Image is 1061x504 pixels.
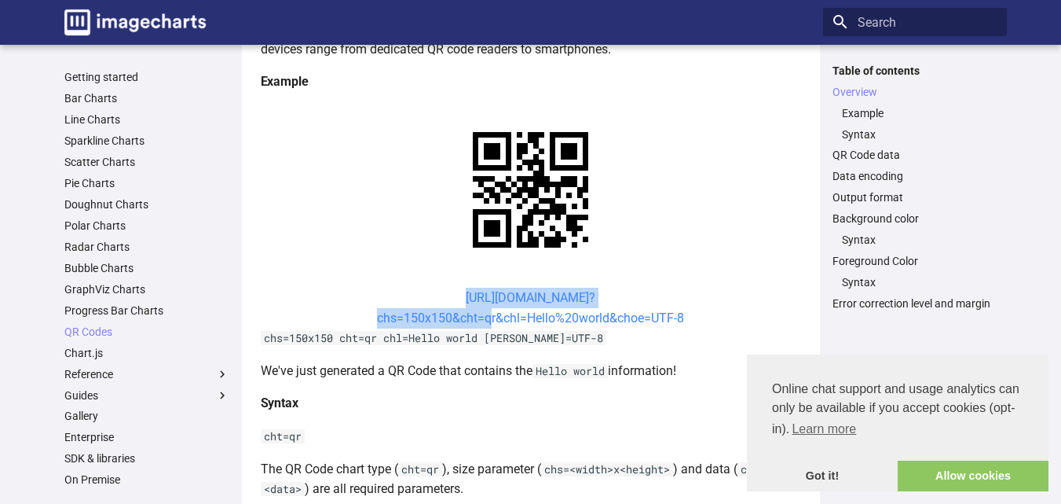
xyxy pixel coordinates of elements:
a: QR Codes [64,325,229,339]
code: chs=<width>x<height> [541,462,673,476]
code: cht=qr [398,462,442,476]
img: chart [445,105,616,275]
h4: Syntax [261,393,801,414]
a: Image-Charts documentation [58,3,212,42]
a: Radar Charts [64,240,229,254]
a: Pie Charts [64,176,229,190]
a: Getting started [64,70,229,84]
a: Syntax [842,233,997,247]
a: On Premise [64,473,229,487]
h4: Example [261,72,801,92]
a: QR Code data [832,148,997,162]
span: Online chat support and usage analytics can only be available if you accept cookies (opt-in). [772,380,1023,441]
nav: Background color [832,233,997,247]
div: cookieconsent [747,355,1048,491]
a: Bubble Charts [64,261,229,275]
a: Polar Charts [64,219,229,233]
a: Gallery [64,409,229,423]
a: Chart.js [64,346,229,360]
a: allow cookies [898,461,1048,492]
a: Scatter Charts [64,155,229,169]
input: Search [823,8,1007,36]
a: dismiss cookie message [747,461,898,492]
label: Guides [64,388,229,403]
a: Enterprise [64,430,229,444]
a: Output format [832,190,997,204]
nav: Foreground Color [832,275,997,289]
nav: Overview [832,106,997,142]
a: Sparkline Charts [64,134,229,148]
p: We've just generated a QR Code that contains the information! [261,361,801,381]
code: chs=150x150 cht=qr chl=Hello world [PERSON_NAME]=UTF-8 [261,331,606,345]
a: Background color [832,212,997,226]
a: Bar Charts [64,91,229,105]
a: Line Charts [64,112,229,127]
code: Hello world [532,364,608,378]
code: cht=qr [261,429,305,443]
a: Progress Bar Charts [64,304,229,318]
a: Syntax [842,127,997,142]
a: Example [842,106,997,120]
p: The QR Code chart type ( ), size parameter ( ) and data ( ) are all required parameters. [261,459,801,499]
a: GraphViz Charts [64,282,229,296]
a: Syntax [842,275,997,289]
label: Table of contents [823,64,1007,78]
a: Data encoding [832,169,997,183]
label: Reference [64,367,229,381]
a: Error correction level and margin [832,296,997,311]
img: logo [64,9,206,35]
a: [URL][DOMAIN_NAME]?chs=150x150&cht=qr&chl=Hello%20world&choe=UTF-8 [377,290,684,326]
a: Overview [832,85,997,99]
a: SDK & libraries [64,451,229,465]
a: Doughnut Charts [64,197,229,212]
nav: Table of contents [823,64,1007,311]
a: learn more about cookies [789,418,858,441]
a: Foreground Color [832,254,997,268]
